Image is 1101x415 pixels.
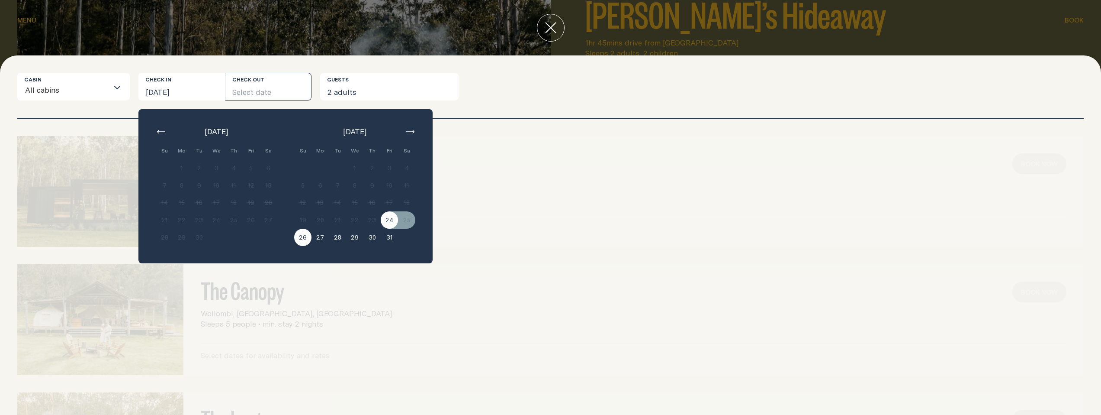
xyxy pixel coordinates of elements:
div: Fri [381,142,398,159]
button: 24 [381,211,398,229]
button: 27 [260,211,277,229]
div: Th [225,142,242,159]
button: 1 [173,159,190,177]
button: 28 [156,229,173,246]
button: 26 [294,229,311,246]
button: 1 [346,159,363,177]
button: 6 [260,159,277,177]
button: 28 [329,229,346,246]
button: 29 [173,229,190,246]
button: 3 [381,159,398,177]
button: 7 [156,177,173,194]
button: 22 [173,211,190,229]
button: 20 [260,194,277,211]
div: We [208,142,225,159]
div: Su [156,142,173,159]
button: 12 [242,177,260,194]
button: 2 adults [320,73,459,101]
button: 16 [363,194,381,211]
button: 14 [156,194,173,211]
button: 21 [156,211,173,229]
div: Sa [260,142,277,159]
div: Mo [173,142,190,159]
button: 19 [242,194,260,211]
button: 7 [329,177,346,194]
div: We [346,142,363,159]
button: 9 [363,177,381,194]
button: 19 [294,211,311,229]
button: 30 [190,229,208,246]
button: 13 [311,194,329,211]
div: Search for option [17,73,130,101]
button: 25 [225,211,242,229]
button: 20 [311,211,329,229]
button: 17 [381,194,398,211]
button: 23 [190,211,208,229]
button: 26 [242,211,260,229]
div: Tu [190,142,208,159]
button: 8 [173,177,190,194]
span: [DATE] [205,126,228,137]
button: 3 [208,159,225,177]
button: 14 [329,194,346,211]
button: 27 [311,229,329,246]
span: All cabins [25,80,60,100]
span: [DATE] [343,126,366,137]
button: 15 [346,194,363,211]
button: 4 [225,159,242,177]
button: close [537,14,565,42]
label: Guests [327,76,349,83]
button: 30 [363,229,381,246]
button: 4 [398,159,415,177]
button: 11 [398,177,415,194]
div: Fri [242,142,260,159]
button: 18 [225,194,242,211]
button: 11 [225,177,242,194]
button: 22 [346,211,363,229]
button: 17 [208,194,225,211]
button: 13 [260,177,277,194]
button: 21 [329,211,346,229]
button: 31 [381,229,398,246]
button: 18 [398,194,415,211]
button: Select date [225,73,312,101]
button: 16 [190,194,208,211]
button: 2 [363,159,381,177]
button: 10 [381,177,398,194]
button: 10 [208,177,225,194]
div: Tu [329,142,346,159]
button: 9 [190,177,208,194]
button: 15 [173,194,190,211]
div: Th [363,142,381,159]
div: Mo [311,142,329,159]
button: 24 [208,211,225,229]
input: Search for option [60,82,109,100]
button: 29 [346,229,363,246]
button: 12 [294,194,311,211]
div: Su [294,142,311,159]
div: Sa [398,142,415,159]
button: [DATE] [138,73,225,101]
button: 25 [398,211,415,229]
button: 5 [294,177,311,194]
button: 2 [190,159,208,177]
button: 23 [363,211,381,229]
button: 5 [242,159,260,177]
button: 8 [346,177,363,194]
button: 6 [311,177,329,194]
